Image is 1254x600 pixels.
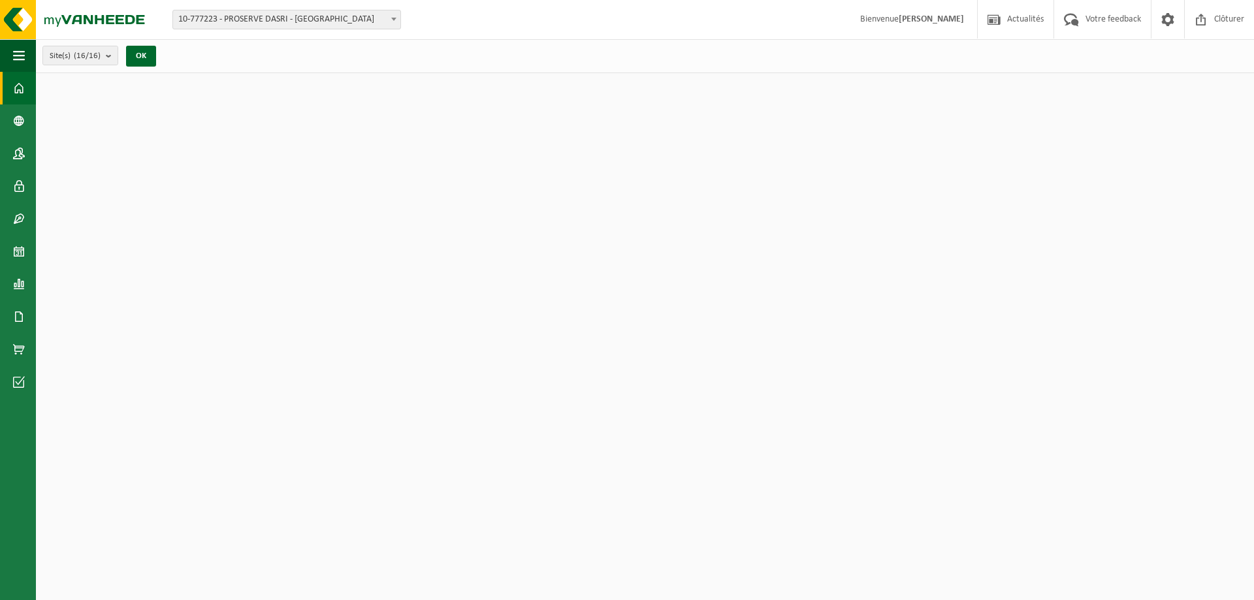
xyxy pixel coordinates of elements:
span: 10-777223 - PROSERVE DASRI - PARIS 12EME ARRONDISSEMENT [172,10,401,29]
button: Site(s)(16/16) [42,46,118,65]
strong: [PERSON_NAME] [899,14,964,24]
span: 10-777223 - PROSERVE DASRI - PARIS 12EME ARRONDISSEMENT [173,10,400,29]
button: OK [126,46,156,67]
span: Site(s) [50,46,101,66]
count: (16/16) [74,52,101,60]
